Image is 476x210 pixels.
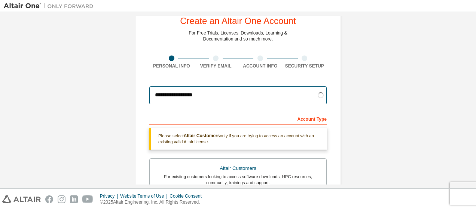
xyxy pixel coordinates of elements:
div: Please select only if you are trying to access an account with an existing valid Altair license. [149,128,327,150]
div: Privacy [100,193,120,199]
img: youtube.svg [82,195,93,203]
div: Verify Email [194,63,238,69]
img: linkedin.svg [70,195,78,203]
img: facebook.svg [45,195,53,203]
b: Altair Customers [184,133,220,138]
div: Account Type [149,112,327,124]
img: altair_logo.svg [2,195,41,203]
img: Altair One [4,2,97,10]
div: For existing customers looking to access software downloads, HPC resources, community, trainings ... [154,174,322,186]
div: Account Info [238,63,283,69]
div: Create an Altair One Account [180,16,296,25]
div: For Free Trials, Licenses, Downloads, Learning & Documentation and so much more. [189,30,287,42]
div: Personal Info [149,63,194,69]
img: instagram.svg [58,195,65,203]
div: Security Setup [283,63,327,69]
div: Cookie Consent [170,193,206,199]
div: Website Terms of Use [120,193,170,199]
p: © 2025 Altair Engineering, Inc. All Rights Reserved. [100,199,206,205]
div: Altair Customers [154,163,322,174]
